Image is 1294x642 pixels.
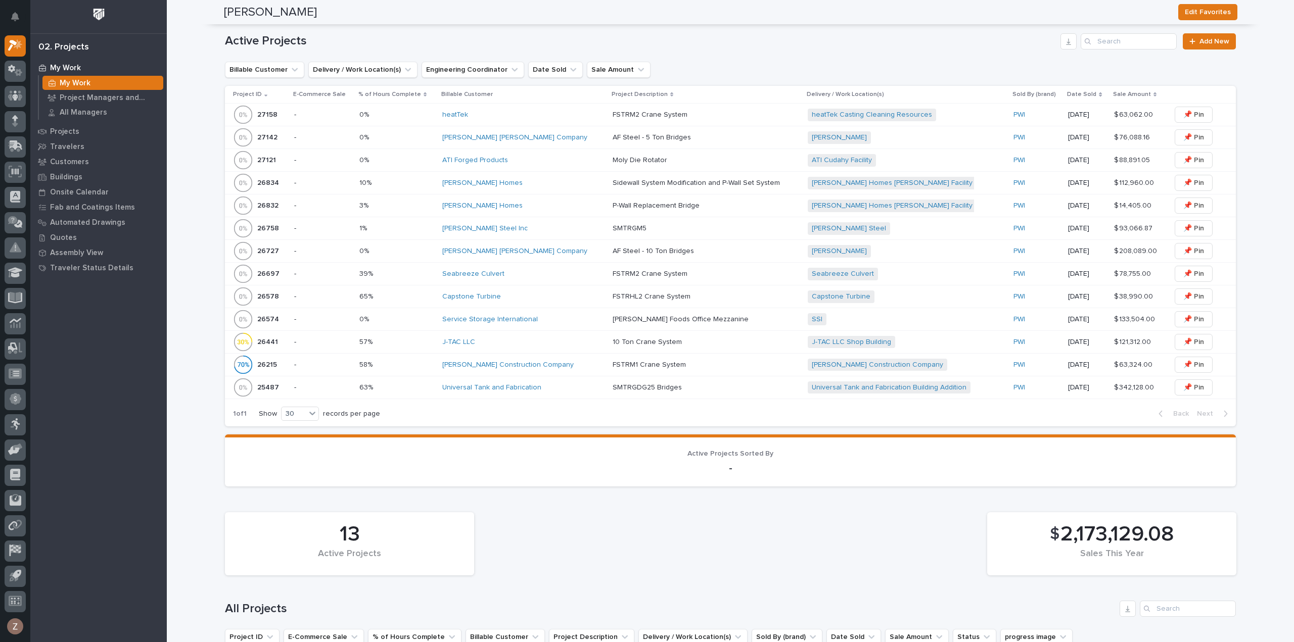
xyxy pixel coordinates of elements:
[30,230,167,245] a: Quotes
[1013,179,1025,187] a: PWI
[30,60,167,75] a: My Work
[257,245,281,256] p: 26727
[1193,409,1236,418] button: Next
[1175,220,1213,236] button: 📌 Pin
[50,173,82,182] p: Buildings
[225,354,1236,376] tr: 2621526215 -58%58% [PERSON_NAME] Construction Company FSTRM1 Crane SystemFSTRM1 Crane System [PER...
[812,111,932,119] a: heatTek Casting Cleaning Resources
[5,616,26,637] button: users-avatar
[1068,224,1105,233] p: [DATE]
[257,177,281,187] p: 26834
[1178,4,1237,20] button: Edit Favorites
[1175,129,1213,145] button: 📌 Pin
[233,89,262,100] p: Project ID
[442,361,574,369] a: [PERSON_NAME] Construction Company
[257,222,281,233] p: 26758
[613,268,689,278] p: FSTRM2 Crane System
[1114,268,1153,278] p: $ 78,755.00
[1013,338,1025,347] a: PWI
[225,172,1236,194] tr: 2683426834 -10%10% [PERSON_NAME] Homes Sidewall System Modification and P-Wall Set SystemSidewall...
[257,381,281,392] p: 25487
[50,188,109,197] p: Onsite Calendar
[30,184,167,200] a: Onsite Calendar
[359,290,375,301] p: 65%
[30,260,167,275] a: Traveler Status Details
[1183,154,1204,166] span: 📌 Pin
[442,270,504,278] a: Seabreeze Culvert
[1197,409,1219,418] span: Next
[89,5,108,24] img: Workspace Logo
[225,308,1236,331] tr: 2657426574 -0%0% Service Storage International [PERSON_NAME] Foods Office Mezzanine[PERSON_NAME] ...
[1183,359,1204,371] span: 📌 Pin
[308,62,418,78] button: Delivery / Work Location(s)
[30,200,167,215] a: Fab and Coatings Items
[812,338,891,347] a: J-TAC LLC Shop Building
[30,245,167,260] a: Assembly View
[1114,154,1152,165] p: $ 88,891.05
[1013,383,1025,392] a: PWI
[442,179,523,187] a: [PERSON_NAME] Homes
[1113,89,1151,100] p: Sale Amount
[60,79,90,88] p: My Work
[612,89,668,100] p: Project Description
[613,222,649,233] p: SMTRGM5
[50,64,81,73] p: My Work
[237,462,1224,474] p: -
[225,149,1236,172] tr: 2712127121 -0%0% ATI Forged Products Moly Die RotatorMoly Die Rotator ATI Cudahy Facility PWI [DA...
[1068,202,1105,210] p: [DATE]
[1013,315,1025,324] a: PWI
[1199,38,1229,45] span: Add New
[1175,266,1213,282] button: 📌 Pin
[1068,383,1105,392] p: [DATE]
[807,89,884,100] p: Delivery / Work Location(s)
[613,245,696,256] p: AF Steel - 10 Ton Bridges
[1175,311,1213,327] button: 📌 Pin
[39,76,167,90] a: My Work
[1183,33,1236,50] a: Add New
[225,376,1236,399] tr: 2548725487 -63%63% Universal Tank and Fabrication SMTRGDG25 BridgesSMTRGDG25 Bridges Universal Ta...
[225,104,1236,126] tr: 2715827158 -0%0% heatTek FSTRM2 Crane SystemFSTRM2 Crane System heatTek Casting Cleaning Resource...
[442,315,538,324] a: Service Storage International
[242,522,457,547] div: 13
[528,62,583,78] button: Date Sold
[50,233,77,242] p: Quotes
[224,5,317,20] h2: [PERSON_NAME]
[1167,409,1189,418] span: Back
[442,224,528,233] a: [PERSON_NAME] Steel Inc
[257,290,281,301] p: 26578
[1068,156,1105,165] p: [DATE]
[1114,313,1157,324] p: $ 133,504.00
[358,89,421,100] p: % of Hours Complete
[282,409,306,419] div: 30
[1183,131,1204,143] span: 📌 Pin
[1183,336,1204,348] span: 📌 Pin
[225,126,1236,149] tr: 2714227142 -0%0% [PERSON_NAME] [PERSON_NAME] Company AF Steel - 5 Ton BridgesAF Steel - 5 Ton Bri...
[613,177,782,187] p: Sidewall System Modification and P-Wall Set System
[359,245,371,256] p: 0%
[1175,379,1213,396] button: 📌 Pin
[225,331,1236,354] tr: 2644126441 -57%57% J-TAC LLC 10 Ton Crane System10 Ton Crane System J-TAC LLC Shop Building PWI [...
[13,12,26,28] div: Notifications
[1114,336,1153,347] p: $ 121,312.00
[687,450,773,457] span: Active Projects Sorted By
[812,292,870,301] a: Capstone Turbine
[812,270,874,278] a: Seabreeze Culvert
[1067,89,1096,100] p: Date Sold
[1060,522,1174,547] span: 2,173,129.08
[1183,268,1204,280] span: 📌 Pin
[257,359,279,369] p: 26215
[359,222,369,233] p: 1%
[359,313,371,324] p: 0%
[50,127,79,136] p: Projects
[257,268,282,278] p: 26697
[1183,381,1204,393] span: 📌 Pin
[812,361,943,369] a: [PERSON_NAME] Construction Company
[1175,357,1213,373] button: 📌 Pin
[1114,222,1154,233] p: $ 93,066.87
[50,249,103,258] p: Assembly View
[359,359,375,369] p: 58%
[1114,109,1155,119] p: $ 63,062.00
[1114,200,1153,210] p: $ 14,405.00
[60,108,107,117] p: All Managers
[1013,133,1025,142] a: PWI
